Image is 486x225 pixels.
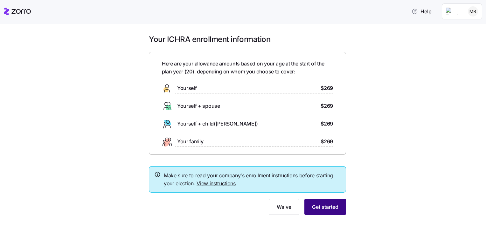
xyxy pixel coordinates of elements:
[177,84,197,92] span: Yourself
[304,199,346,215] button: Get started
[321,84,333,92] span: $269
[312,203,338,211] span: Get started
[149,34,346,44] h1: Your ICHRA enrollment information
[321,138,333,146] span: $269
[277,203,291,211] span: Waive
[177,102,220,110] span: Yourself + spouse
[269,199,299,215] button: Waive
[197,180,236,187] a: View instructions
[162,60,333,76] span: Here are your allowance amounts based on your age at the start of the plan year ( 20 ), depending...
[446,8,459,15] img: Employer logo
[468,6,478,17] img: 537a75fdce45bd18e00151d763b69dc4
[177,138,203,146] span: Your family
[164,172,341,187] span: Make sure to read your company's enrollment instructions before starting your election.
[406,5,437,18] button: Help
[412,8,432,15] span: Help
[321,120,333,128] span: $269
[177,120,258,128] span: Yourself + child([PERSON_NAME])
[321,102,333,110] span: $269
